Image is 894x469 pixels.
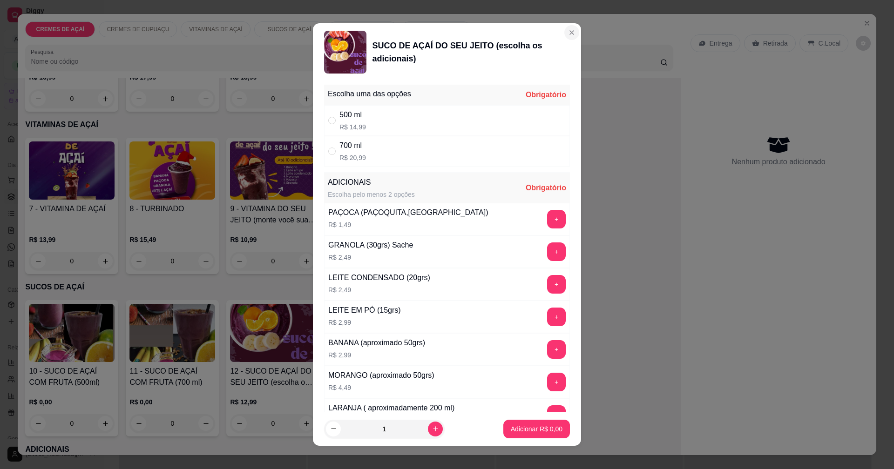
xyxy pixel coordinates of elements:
button: add [547,242,566,261]
button: add [547,275,566,294]
div: 700 ml [339,140,366,151]
div: ADICIONAIS [328,177,415,188]
button: Close [564,25,579,40]
div: LEITE CONDENSADO (20grs) [328,272,430,283]
p: R$ 4,49 [328,383,434,392]
button: decrease-product-quantity [326,422,341,436]
p: R$ 2,49 [328,253,413,262]
div: Escolha pelo menos 2 opções [328,190,415,199]
button: Adicionar R$ 0,00 [503,420,570,438]
img: product-image [324,31,366,73]
button: add [547,308,566,326]
button: add [547,405,566,424]
p: R$ 2,99 [328,350,425,360]
p: R$ 2,99 [328,318,401,327]
button: add [547,210,566,228]
div: Escolha uma das opções [328,88,411,100]
p: R$ 20,99 [339,153,366,162]
div: LEITE EM PÓ (15grs) [328,305,401,316]
div: MORANGO (aproximado 50grs) [328,370,434,381]
p: Adicionar R$ 0,00 [511,424,562,434]
p: R$ 1,49 [328,220,488,229]
button: add [547,373,566,391]
div: LARANJA ( aproximadamente 200 ml) [328,402,454,414]
button: add [547,340,566,359]
p: R$ 14,99 [339,122,366,132]
div: 500 ml [339,109,366,121]
p: R$ 2,49 [328,285,430,295]
div: Obrigatório [526,89,566,100]
div: PAÇOCA (PAÇOQUITA,[GEOGRAPHIC_DATA]) [328,207,488,218]
div: Obrigatório [526,182,566,194]
div: SUCO DE AÇAÍ DO SEU JEITO (escolha os adicionais) [372,39,570,65]
div: BANANA (aproximado 50grs) [328,337,425,348]
div: GRANOLA (30grs) Sache [328,240,413,251]
button: increase-product-quantity [428,422,443,436]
